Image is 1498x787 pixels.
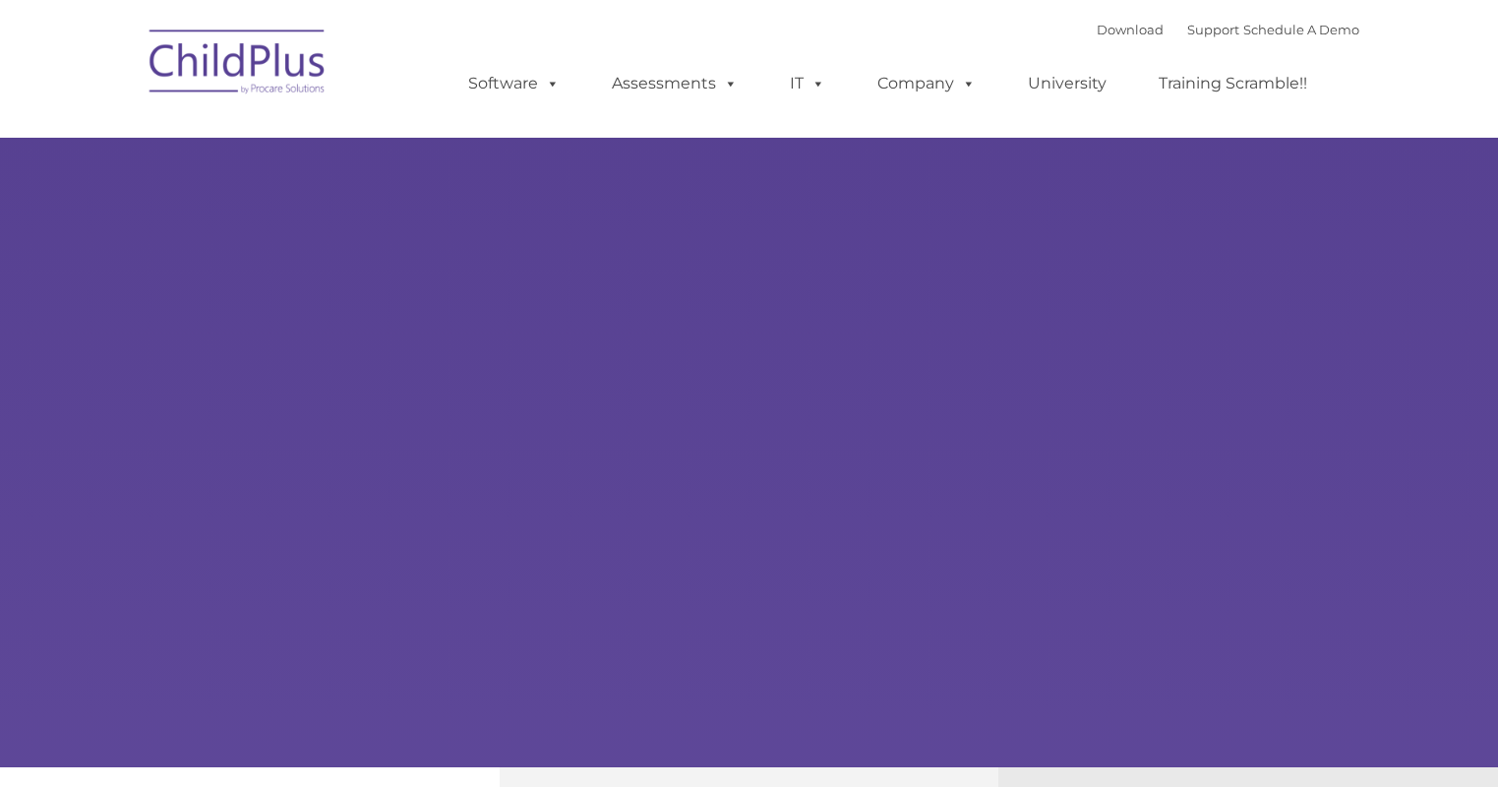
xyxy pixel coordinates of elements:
[770,64,845,103] a: IT
[1097,22,1359,37] font: |
[858,64,995,103] a: Company
[449,64,579,103] a: Software
[1008,64,1126,103] a: University
[1243,22,1359,37] a: Schedule A Demo
[1187,22,1239,37] a: Support
[592,64,757,103] a: Assessments
[1139,64,1327,103] a: Training Scramble!!
[140,16,336,114] img: ChildPlus by Procare Solutions
[1097,22,1164,37] a: Download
